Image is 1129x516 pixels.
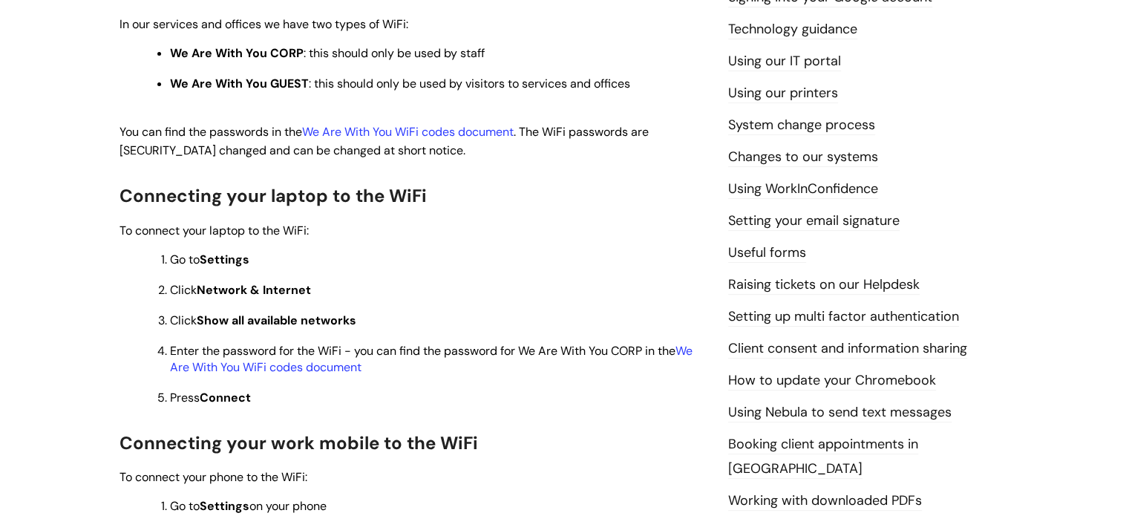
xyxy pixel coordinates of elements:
a: Working with downloaded PDFs [728,491,922,511]
a: Using our printers [728,84,838,103]
span: : this should only be used by staff [170,45,485,61]
a: Client consent and information sharing [728,339,967,359]
a: Changes to our systems [728,148,878,167]
span: Go to [170,252,249,267]
a: Setting your email signature [728,212,900,231]
a: Booking client appointments in [GEOGRAPHIC_DATA] [728,435,918,478]
span: Go to on your phone [170,498,327,514]
span: Click [170,282,311,298]
span: Connecting your work mobile to the WiFi [120,431,478,454]
span: To connect your laptop to the WiFi: [120,223,309,238]
a: We Are With You WiFi codes document [170,343,693,375]
strong: We Are With You CORP [170,45,304,61]
span: You can find the passwords in the . The WiFi passwords are [SECURITY_DATA] changed and can be cha... [120,124,649,158]
strong: We Are With You GUEST [170,76,309,91]
a: We Are With You WiFi codes document [302,124,514,140]
a: Useful forms [728,244,806,263]
span: To connect your phone to the WiFi: [120,469,307,485]
span: Connecting your laptop to the WiFi [120,184,427,207]
a: Setting up multi factor authentication [728,307,959,327]
span: Enter the password for the WiFi - you can find the password for We Are With You CORP in the [170,343,693,375]
a: Using Nebula to send text messages [728,403,952,422]
span: Press [170,390,251,405]
span: : this should only be used by visitors to services and offices [170,76,630,91]
a: Raising tickets on our Helpdesk [728,275,920,295]
a: How to update your Chromebook [728,371,936,391]
strong: Connect [200,390,251,405]
strong: Settings [200,498,249,514]
a: Using WorkInConfidence [728,180,878,199]
strong: Network & Internet [197,282,311,298]
span: Click [170,313,356,328]
strong: Show all available networks [197,313,356,328]
a: System change process [728,116,875,135]
span: In our services and offices we have two types of WiFi: [120,16,408,32]
strong: Settings [200,252,249,267]
a: Using our IT portal [728,52,841,71]
a: Technology guidance [728,20,857,39]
